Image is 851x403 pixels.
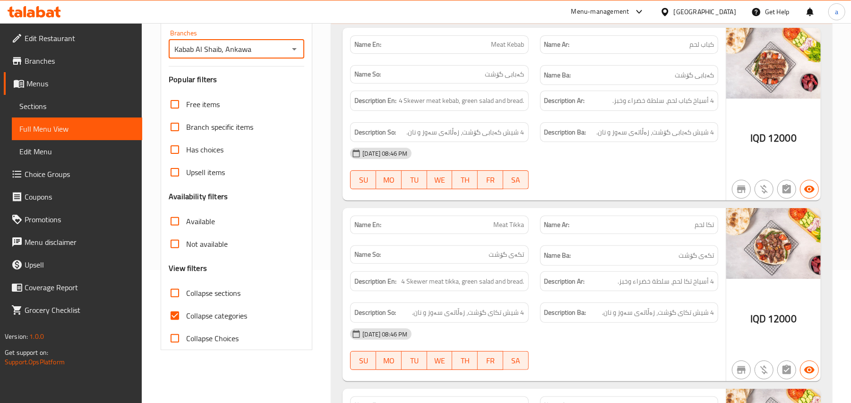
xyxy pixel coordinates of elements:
strong: Name So: [354,250,381,260]
a: Branches [4,50,142,72]
span: Branches [25,55,135,67]
span: 4 أسياخ تكا لحم، سلطة خضراء وخبز. [618,276,714,287]
span: IQD [750,129,766,147]
span: 4 شیش کەبابی گۆشت، زەڵاتەی سەوز و نان. [596,126,714,138]
strong: Name En: [354,40,381,50]
span: WE [431,173,449,187]
span: SA [507,173,525,187]
a: Upsell [4,253,142,276]
button: Available [800,361,819,379]
span: SU [354,354,372,368]
button: SU [350,351,376,370]
button: Not branch specific item [732,361,751,379]
span: Upsell [25,259,135,270]
button: FR [478,351,503,370]
button: MO [376,170,402,189]
button: Not has choices [777,361,796,379]
span: [DATE] 08:46 PM [359,330,411,339]
span: TH [456,173,474,187]
span: Collapse Choices [186,333,239,344]
a: Edit Restaurant [4,27,142,50]
strong: Description Ar: [544,95,585,107]
span: Promotions [25,214,135,225]
span: كباب لحم [689,40,714,50]
span: Collapse sections [186,287,241,299]
strong: Description So: [354,307,396,319]
button: SU [350,170,376,189]
span: Coverage Report [25,282,135,293]
span: FR [481,354,499,368]
a: Full Menu View [12,118,142,140]
div: [GEOGRAPHIC_DATA] [674,7,736,17]
a: Coverage Report [4,276,142,299]
span: Edit Menu [19,146,135,157]
span: تکەی گۆشت [679,250,714,261]
span: 12000 [768,310,797,328]
button: WE [427,170,453,189]
img: Meat_Tikka638907147965781462.jpg [726,208,821,279]
strong: Name Ar: [544,220,570,230]
span: Meat Kebab [491,40,524,50]
button: Purchased item [755,180,774,199]
span: Collapse categories [186,310,247,321]
span: WE [431,354,449,368]
span: 1.0.0 [29,330,44,343]
span: 4 أسياخ كباب لحم، سلطة خضراء وخبز. [612,95,714,107]
button: Open [288,42,301,56]
strong: Description En: [354,276,396,287]
strong: Name Ar: [544,40,570,50]
a: Sections [12,95,142,118]
span: تكا لحم [695,220,714,230]
span: Free items [186,99,220,110]
span: 4 Skewer meat tikka, green salad and bread. [402,276,524,287]
strong: Description En: [354,95,396,107]
h3: Popular filters [169,74,304,85]
a: Edit Menu [12,140,142,163]
h3: Availability filters [169,191,228,202]
span: Branch specific items [186,121,253,133]
strong: Name En: [354,220,381,230]
span: Upsell items [186,167,225,178]
span: SA [507,354,525,368]
button: FR [478,170,503,189]
button: Available [800,180,819,199]
strong: Name So: [354,69,381,79]
span: Edit Restaurant [25,33,135,44]
strong: Description So: [354,126,396,138]
button: MO [376,351,402,370]
button: WE [427,351,453,370]
a: Menu disclaimer [4,231,142,253]
span: 12000 [768,129,797,147]
button: SA [503,170,529,189]
span: Grocery Checklist [25,304,135,316]
span: 4 Skewer meat kebab, green salad and bread. [399,95,524,107]
span: 4 شیش کەبابی گۆشت، زەڵاتەی سەوز و نان. [407,126,524,138]
button: TH [452,170,478,189]
span: TU [405,173,423,187]
h3: View filters [169,263,207,274]
span: Available [186,216,215,227]
button: Not has choices [777,180,796,199]
button: TH [452,351,478,370]
span: Version: [5,330,28,343]
span: 4 شیش تکای گۆشت، زەڵاتەی سەوز و نان. [602,307,714,319]
span: IQD [750,310,766,328]
strong: Name Ba: [544,69,571,81]
button: Not branch specific item [732,180,751,199]
span: Coupons [25,191,135,202]
span: FR [481,173,499,187]
a: Coupons [4,185,142,208]
span: MO [380,173,398,187]
span: Choice Groups [25,168,135,180]
a: Promotions [4,208,142,231]
strong: Description Ba: [544,126,586,138]
span: Menus [26,78,135,89]
div: Menu-management [571,6,629,17]
strong: Description Ar: [544,276,585,287]
span: [DATE] 08:46 PM [359,149,411,158]
img: Meat_Kebab638907147858459092.jpg [726,28,821,99]
span: SU [354,173,372,187]
span: MO [380,354,398,368]
a: Choice Groups [4,163,142,185]
span: Sections [19,101,135,112]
